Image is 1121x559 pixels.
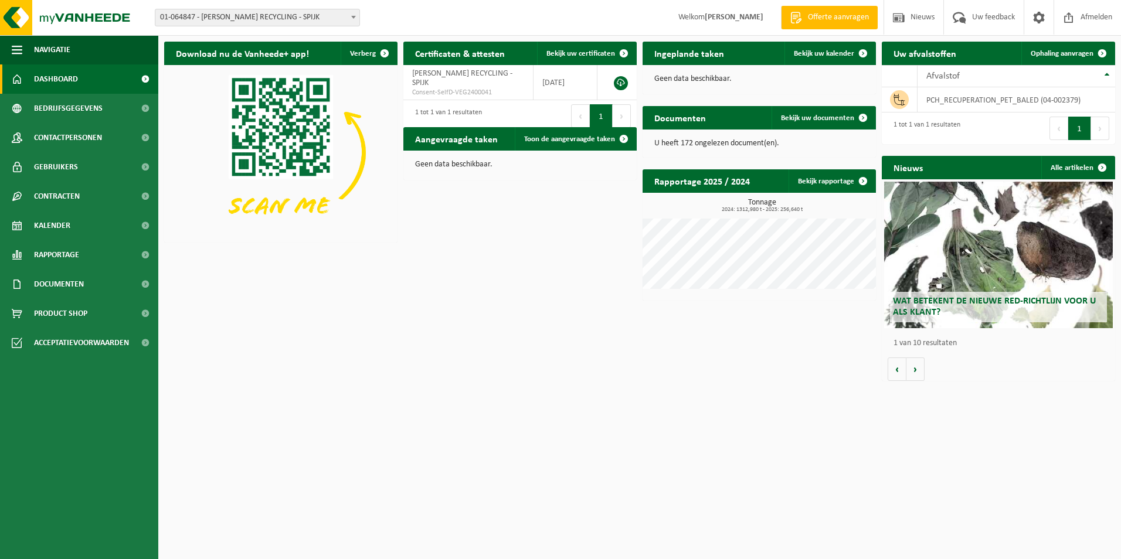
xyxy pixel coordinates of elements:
[1049,117,1068,140] button: Previous
[654,75,864,83] p: Geen data beschikbaar.
[643,42,736,64] h2: Ingeplande taken
[155,9,359,26] span: 01-064847 - WELLMAN RECYCLING - SPIJK
[590,104,613,128] button: 1
[34,299,87,328] span: Product Shop
[350,50,376,57] span: Verberg
[34,64,78,94] span: Dashboard
[888,115,960,141] div: 1 tot 1 van 1 resultaten
[648,199,876,213] h3: Tonnage
[1068,117,1091,140] button: 1
[571,104,590,128] button: Previous
[403,127,509,150] h2: Aangevraagde taken
[789,169,875,193] a: Bekijk rapportage
[882,42,968,64] h2: Uw afvalstoffen
[34,35,70,64] span: Navigatie
[515,127,636,151] a: Toon de aangevraagde taken
[918,87,1115,113] td: PCH_RECUPERATION_PET_BALED (04-002379)
[34,182,80,211] span: Contracten
[412,88,524,97] span: Consent-SelfD-VEG2400041
[1021,42,1114,65] a: Ophaling aanvragen
[403,42,517,64] h2: Certificaten & attesten
[805,12,872,23] span: Offerte aanvragen
[893,296,1096,317] span: Wat betekent de nieuwe RED-richtlijn voor u als klant?
[415,161,625,169] p: Geen data beschikbaar.
[34,270,84,299] span: Documenten
[34,152,78,182] span: Gebruikers
[613,104,631,128] button: Next
[546,50,615,57] span: Bekijk uw certificaten
[155,9,360,26] span: 01-064847 - WELLMAN RECYCLING - SPIJK
[34,123,102,152] span: Contactpersonen
[772,106,875,129] a: Bekijk uw documenten
[654,139,864,148] p: U heeft 172 ongelezen document(en).
[926,71,960,81] span: Afvalstof
[1091,117,1109,140] button: Next
[537,42,636,65] a: Bekijk uw certificaten
[1041,156,1114,179] a: Alle artikelen
[164,42,321,64] h2: Download nu de Vanheede+ app!
[648,207,876,213] span: 2024: 1312,980 t - 2025: 256,640 t
[409,103,482,129] div: 1 tot 1 van 1 resultaten
[34,240,79,270] span: Rapportage
[884,182,1113,328] a: Wat betekent de nieuwe RED-richtlijn voor u als klant?
[164,65,398,240] img: Download de VHEPlus App
[534,65,597,100] td: [DATE]
[781,6,878,29] a: Offerte aanvragen
[906,357,925,381] button: Volgende
[888,357,906,381] button: Vorige
[34,211,70,240] span: Kalender
[882,156,935,179] h2: Nieuws
[524,135,615,143] span: Toon de aangevraagde taken
[705,13,763,22] strong: [PERSON_NAME]
[341,42,396,65] button: Verberg
[34,328,129,357] span: Acceptatievoorwaarden
[781,114,854,122] span: Bekijk uw documenten
[1031,50,1093,57] span: Ophaling aanvragen
[34,94,103,123] span: Bedrijfsgegevens
[643,169,762,192] h2: Rapportage 2025 / 2024
[412,69,512,87] span: [PERSON_NAME] RECYCLING - SPIJK
[784,42,875,65] a: Bekijk uw kalender
[794,50,854,57] span: Bekijk uw kalender
[643,106,718,129] h2: Documenten
[894,339,1109,347] p: 1 van 10 resultaten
